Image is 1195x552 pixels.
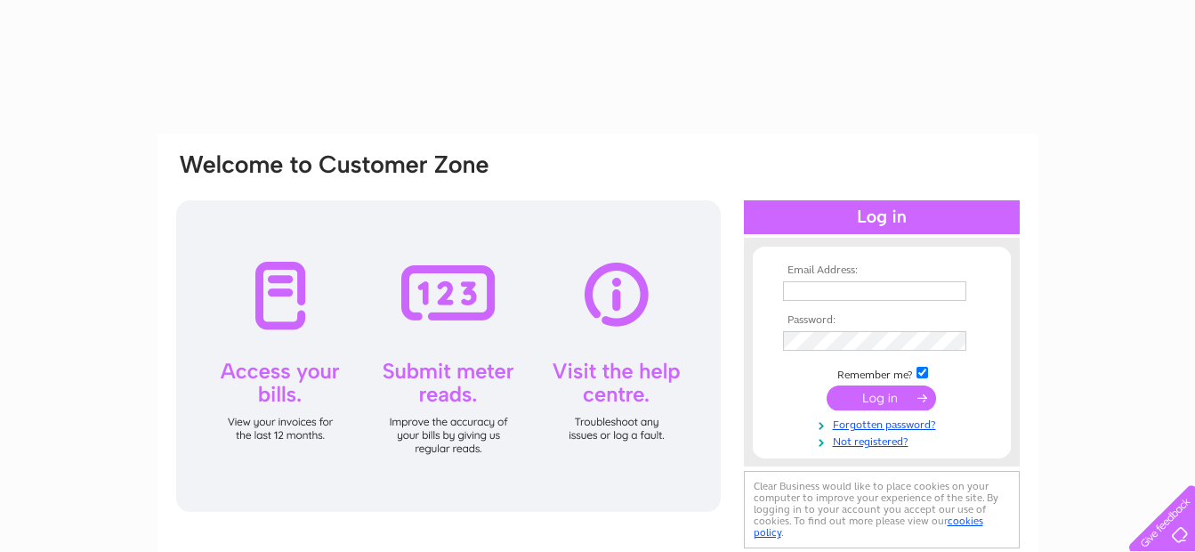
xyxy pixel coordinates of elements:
[779,364,985,382] td: Remember me?
[779,314,985,327] th: Password:
[779,264,985,277] th: Email Address:
[827,386,936,410] input: Submit
[783,415,985,432] a: Forgotten password?
[744,471,1020,548] div: Clear Business would like to place cookies on your computer to improve your experience of the sit...
[754,515,983,539] a: cookies policy
[783,432,985,449] a: Not registered?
